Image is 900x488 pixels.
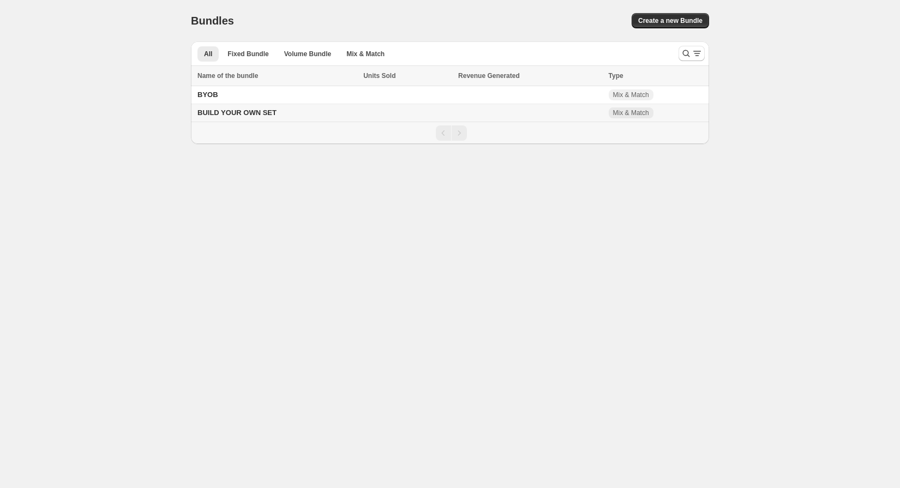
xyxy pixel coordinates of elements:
[632,13,709,28] button: Create a new Bundle
[191,14,234,27] h1: Bundles
[191,122,709,144] nav: Pagination
[346,50,385,58] span: Mix & Match
[284,50,331,58] span: Volume Bundle
[363,70,406,81] button: Units Sold
[458,70,531,81] button: Revenue Generated
[613,91,649,99] span: Mix & Match
[227,50,268,58] span: Fixed Bundle
[458,70,520,81] span: Revenue Generated
[197,70,357,81] div: Name of the bundle
[679,46,705,61] button: Search and filter results
[609,70,703,81] div: Type
[204,50,212,58] span: All
[363,70,395,81] span: Units Sold
[638,16,703,25] span: Create a new Bundle
[613,109,649,117] span: Mix & Match
[197,91,218,99] span: BYOB
[197,109,277,117] span: BUILD YOUR OWN SET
